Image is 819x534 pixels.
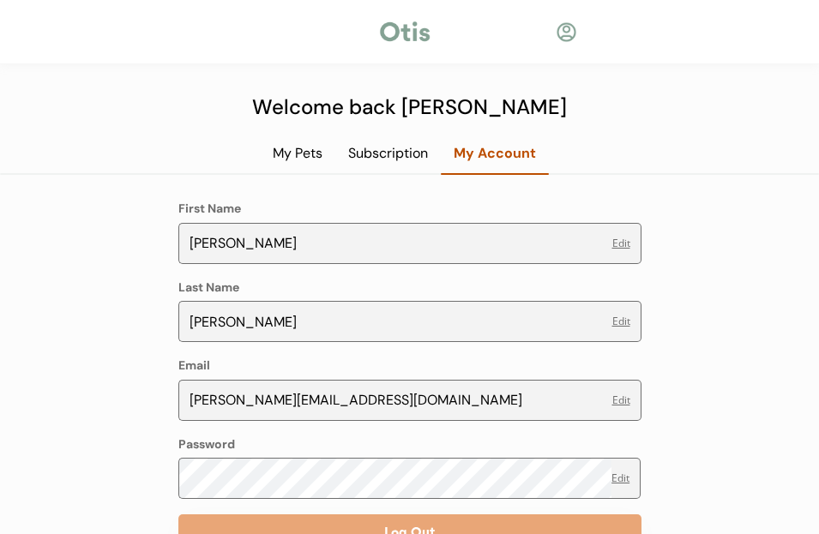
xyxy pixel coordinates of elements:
div: My Account [441,144,549,163]
div: My Pets [260,144,335,163]
button: Edit [612,316,630,327]
div: Welcome back [PERSON_NAME] [243,92,577,123]
div: First Name [178,201,241,218]
div: Subscription [335,144,441,163]
div: Edit [612,238,630,249]
div: Last Name [178,279,239,297]
div: Email [178,357,210,375]
button: Edit [612,395,630,405]
button: Edit [611,473,629,483]
div: Password [178,436,235,453]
